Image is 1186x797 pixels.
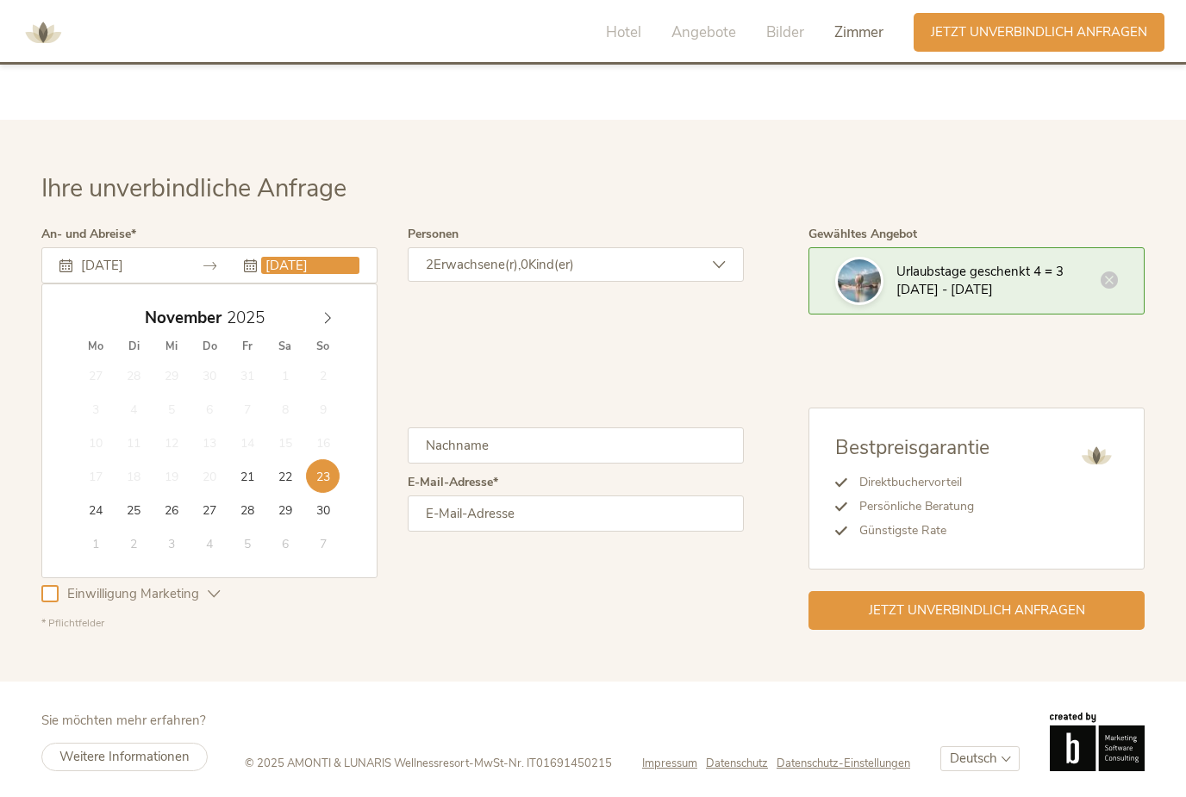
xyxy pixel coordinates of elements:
[896,281,993,298] span: [DATE] - [DATE]
[192,426,226,459] span: November 13, 2025
[154,493,188,526] span: November 26, 2025
[847,495,989,519] li: Persönliche Beratung
[268,526,302,560] span: Dezember 6, 2025
[268,392,302,426] span: November 8, 2025
[59,585,208,603] span: Einwilligung Marketing
[521,256,528,273] span: 0
[671,22,736,42] span: Angebote
[117,526,151,560] span: Dezember 2, 2025
[306,493,340,526] span: November 30, 2025
[222,307,278,329] input: Year
[190,341,228,352] span: Do
[408,228,459,240] label: Personen
[192,526,226,560] span: Dezember 4, 2025
[154,358,188,392] span: Oktober 29, 2025
[77,341,115,352] span: Mo
[145,310,222,327] span: November
[408,427,744,464] input: Nachname
[230,426,264,459] span: November 14, 2025
[230,526,264,560] span: Dezember 5, 2025
[115,341,153,352] span: Di
[79,493,113,526] span: November 24, 2025
[230,358,264,392] span: Oktober 31, 2025
[77,257,175,274] input: Anreise
[59,748,190,765] span: Weitere Informationen
[268,426,302,459] span: November 15, 2025
[153,341,190,352] span: Mi
[79,459,113,493] span: November 17, 2025
[304,341,342,352] span: So
[808,226,917,242] span: Gewähltes Angebot
[228,341,266,352] span: Fr
[79,526,113,560] span: Dezember 1, 2025
[869,601,1085,620] span: Jetzt unverbindlich anfragen
[117,358,151,392] span: Oktober 28, 2025
[268,459,302,493] span: November 22, 2025
[79,358,113,392] span: Oktober 27, 2025
[847,470,989,495] li: Direktbuchervorteil
[17,26,69,38] a: AMONTI & LUNARIS Wellnessresort
[154,426,188,459] span: November 12, 2025
[266,341,304,352] span: Sa
[41,616,744,631] div: * Pflichtfelder
[79,392,113,426] span: November 3, 2025
[306,459,340,493] span: November 23, 2025
[230,459,264,493] span: November 21, 2025
[268,358,302,392] span: November 1, 2025
[245,756,469,771] span: © 2025 AMONTI & LUNARIS Wellnessresort
[79,426,113,459] span: November 10, 2025
[192,459,226,493] span: November 20, 2025
[528,256,574,273] span: Kind(er)
[766,22,804,42] span: Bilder
[41,228,136,240] label: An- und Abreise
[117,392,151,426] span: November 4, 2025
[41,712,206,729] span: Sie möchten mehr erfahren?
[306,358,340,392] span: November 2, 2025
[1075,434,1118,477] img: AMONTI & LUNARIS Wellnessresort
[306,426,340,459] span: November 16, 2025
[117,493,151,526] span: November 25, 2025
[642,756,706,771] a: Impressum
[192,493,226,526] span: November 27, 2025
[261,257,359,274] input: Abreise
[469,756,474,771] span: -
[192,358,226,392] span: Oktober 30, 2025
[706,756,768,771] span: Datenschutz
[41,743,208,771] a: Weitere Informationen
[896,263,1064,280] span: Urlaubstage geschenkt 4 = 3
[777,756,910,771] a: Datenschutz-Einstellungen
[17,7,69,59] img: AMONTI & LUNARIS Wellnessresort
[847,519,989,543] li: Günstigste Rate
[230,493,264,526] span: November 28, 2025
[154,392,188,426] span: November 5, 2025
[426,256,434,273] span: 2
[706,756,777,771] a: Datenschutz
[154,459,188,493] span: November 19, 2025
[834,22,883,42] span: Zimmer
[306,392,340,426] span: November 9, 2025
[117,426,151,459] span: November 11, 2025
[835,434,989,461] span: Bestpreisgarantie
[268,493,302,526] span: November 29, 2025
[838,259,881,302] img: Ihre unverbindliche Anfrage
[408,495,744,532] input: E-Mail-Adresse
[230,392,264,426] span: November 7, 2025
[606,22,641,42] span: Hotel
[408,476,498,489] label: E-Mail-Adresse
[154,526,188,560] span: Dezember 3, 2025
[117,459,151,493] span: November 18, 2025
[434,256,521,273] span: Erwachsene(r),
[41,171,346,205] span: Ihre unverbindliche Anfrage
[1050,713,1145,771] img: Brandnamic GmbH | Leading Hospitality Solutions
[642,756,697,771] span: Impressum
[192,392,226,426] span: November 6, 2025
[474,756,612,771] span: MwSt-Nr. IT01691450215
[931,23,1147,41] span: Jetzt unverbindlich anfragen
[306,526,340,560] span: Dezember 7, 2025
